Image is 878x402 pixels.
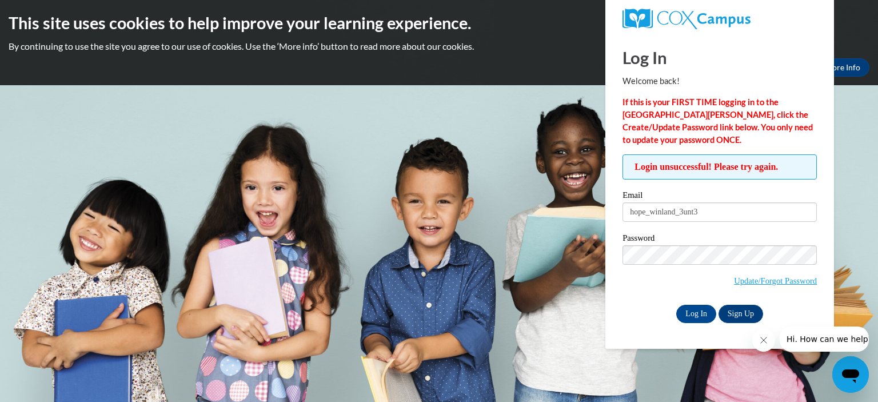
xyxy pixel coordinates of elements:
iframe: Close message [752,329,775,352]
h1: Log In [622,46,817,69]
iframe: Message from company [780,327,869,352]
p: By continuing to use the site you agree to our use of cookies. Use the ‘More info’ button to read... [9,40,869,53]
a: Update/Forgot Password [734,276,817,285]
a: More Info [816,58,869,77]
span: Login unsuccessful! Please try again. [622,154,817,180]
a: COX Campus [622,9,817,29]
a: Sign Up [719,305,763,323]
h2: This site uses cookies to help improve your learning experience. [9,11,869,34]
span: Hi. How can we help? [7,8,93,17]
label: Password [622,234,817,245]
p: Welcome back! [622,75,817,87]
img: COX Campus [622,9,751,29]
strong: If this is your FIRST TIME logging in to the [GEOGRAPHIC_DATA][PERSON_NAME], click the Create/Upd... [622,97,813,145]
iframe: Button to launch messaging window [832,356,869,393]
input: Log In [676,305,716,323]
label: Email [622,191,817,202]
